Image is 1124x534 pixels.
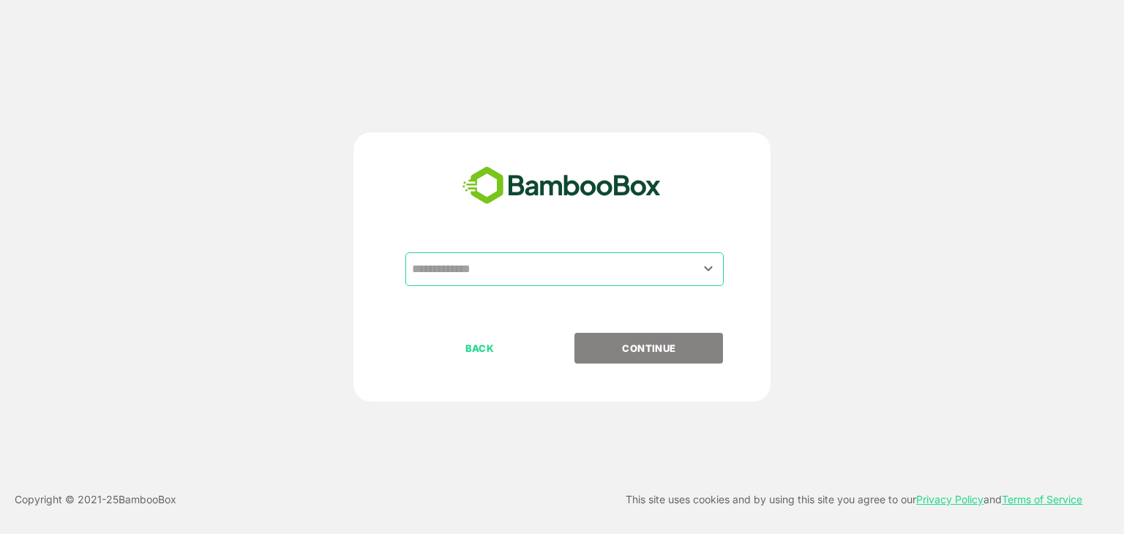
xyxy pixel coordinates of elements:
button: CONTINUE [574,333,723,364]
a: Privacy Policy [916,493,983,505]
p: Copyright © 2021- 25 BambooBox [15,491,176,508]
p: This site uses cookies and by using this site you agree to our and [626,491,1082,508]
img: bamboobox [454,162,669,210]
button: Open [699,259,719,279]
p: BACK [407,340,553,356]
p: CONTINUE [576,340,722,356]
a: Terms of Service [1002,493,1082,505]
button: BACK [405,333,554,364]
